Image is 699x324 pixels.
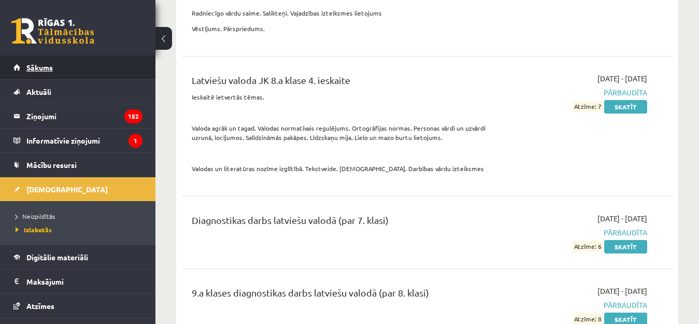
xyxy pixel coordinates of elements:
[597,213,647,224] span: [DATE] - [DATE]
[13,129,142,152] a: Informatīvie ziņojumi1
[26,63,53,72] span: Sākums
[597,73,647,84] span: [DATE] - [DATE]
[13,153,142,177] a: Mācību resursi
[506,300,647,311] span: Pārbaudīta
[26,270,142,293] legend: Maksājumi
[16,212,145,221] a: Neizpildītās
[13,270,142,293] a: Maksājumi
[604,100,647,114] a: Skatīt
[192,92,490,102] p: Ieskaitē ietvertās tēmas.
[124,109,142,123] i: 152
[16,212,55,220] span: Neizpildītās
[26,301,54,311] span: Atzīmes
[192,8,490,18] p: Radniecīgo vārdu saime. Salikteņi. Vajadzības izteiksmes lietojums
[13,80,142,104] a: Aktuāli
[26,104,142,128] legend: Ziņojumi
[11,18,94,44] a: Rīgas 1. Tālmācības vidusskola
[16,225,145,234] a: Izlabotās
[506,87,647,98] span: Pārbaudīta
[13,104,142,128] a: Ziņojumi152
[26,129,142,152] legend: Informatīvie ziņojumi
[192,213,490,232] div: Diagnostikas darbs latviešu valodā (par 7. klasi)
[26,252,88,262] span: Digitālie materiāli
[192,164,490,173] p: Valodas un literatūras nozīme izglītībā. Tekstveide. [DEMOGRAPHIC_DATA]. Darbības vārdu izteiksmes
[573,241,603,252] span: Atzīme: 6
[573,101,603,112] span: Atzīme: 7
[192,123,490,142] p: Valoda agrāk un tagad. Valodas normatīvais regulējums. Ortogrāfijas normas. Personas vārdi un uzv...
[506,227,647,238] span: Pārbaudīta
[192,24,490,33] p: Vēstījums. Pārspriedums.
[604,240,647,253] a: Skatīt
[26,160,77,170] span: Mācību resursi
[129,134,142,148] i: 1
[26,185,108,194] span: [DEMOGRAPHIC_DATA]
[13,177,142,201] a: [DEMOGRAPHIC_DATA]
[192,73,490,92] div: Latviešu valoda JK 8.a klase 4. ieskaite
[192,286,490,305] div: 9.a klases diagnostikas darbs latviešu valodā (par 8. klasi)
[13,55,142,79] a: Sākums
[26,87,51,96] span: Aktuāli
[16,226,52,234] span: Izlabotās
[597,286,647,297] span: [DATE] - [DATE]
[13,294,142,318] a: Atzīmes
[13,245,142,269] a: Digitālie materiāli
